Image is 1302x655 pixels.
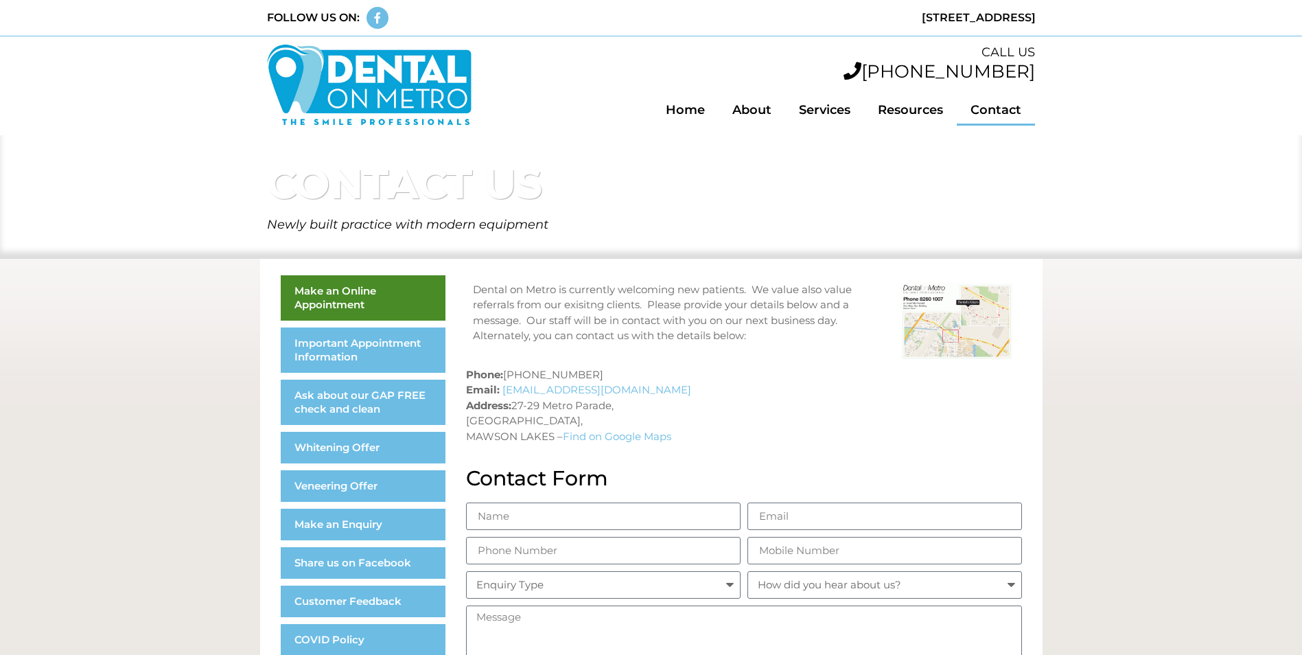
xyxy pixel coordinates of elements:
[844,60,1035,82] a: [PHONE_NUMBER]
[267,10,360,26] div: FOLLOW US ON:
[466,368,503,381] strong: Phone:
[486,94,1036,126] nav: Menu
[466,399,511,412] strong: Address:
[719,94,785,126] a: About
[652,94,719,126] a: Home
[281,509,445,540] a: Make an Enquiry
[466,383,500,396] strong: Email:
[473,282,887,344] div: Dental on Metro is currently welcoming new patients. We value also value referrals from our exisi...
[466,503,741,530] input: Name
[281,470,445,502] a: Veneering Offer
[785,94,864,126] a: Services
[281,380,445,425] a: Ask about our GAP FREE check and clean
[466,367,1022,445] p: [PHONE_NUMBER] 27-29 Metro Parade, [GEOGRAPHIC_DATA], MAWSON LAKES –
[281,327,445,373] a: Important Appointment Information
[281,432,445,463] a: Whitening Offer
[281,586,445,617] a: Customer Feedback
[281,275,445,321] a: Make an Online Appointment
[466,468,1022,489] h2: Contact Form
[466,537,741,564] input: Phone Number
[281,547,445,579] a: Share us on Facebook
[267,218,1036,231] h5: Newly built practice with modern equipment
[502,383,691,396] a: [EMAIL_ADDRESS][DOMAIN_NAME]
[486,43,1036,62] div: CALL US
[864,94,957,126] a: Resources
[957,94,1035,126] a: Contact
[563,430,671,443] a: Find on Google Maps
[267,163,1036,205] h1: CONTACT US
[747,503,1022,530] input: Email
[658,10,1036,26] div: [STREET_ADDRESS]
[747,537,1022,564] input: Mobile Number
